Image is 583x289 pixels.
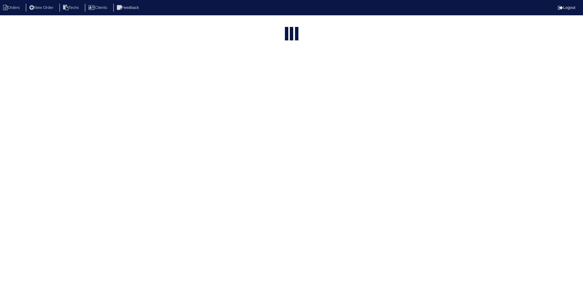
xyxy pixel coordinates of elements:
li: Techs [59,4,84,12]
li: Clients [85,4,112,12]
a: Clients [85,5,112,10]
a: Logout [558,5,575,10]
a: New Order [26,5,58,10]
li: Feedback [113,4,144,12]
div: loading... [290,27,293,42]
li: New Order [26,4,58,12]
a: Techs [59,5,84,10]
